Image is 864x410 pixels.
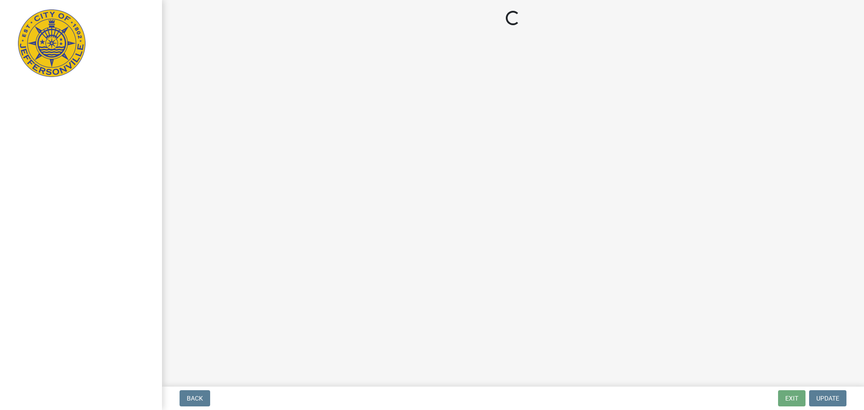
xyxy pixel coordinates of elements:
[809,390,846,406] button: Update
[187,395,203,402] span: Back
[180,390,210,406] button: Back
[778,390,805,406] button: Exit
[816,395,839,402] span: Update
[18,9,85,77] img: City of Jeffersonville, Indiana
